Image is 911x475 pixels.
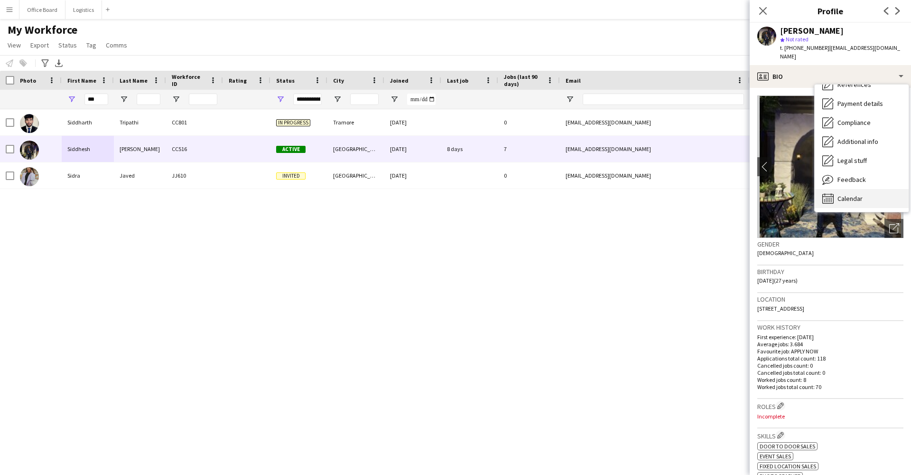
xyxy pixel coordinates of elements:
[8,23,77,37] span: My Workforce
[276,77,295,84] span: Status
[760,463,816,470] span: Fixed location sales
[53,57,65,69] app-action-btn: Export XLSX
[757,249,814,256] span: [DEMOGRAPHIC_DATA]
[166,162,223,189] div: JJ610
[276,172,306,180] span: Invited
[86,41,96,49] span: Tag
[837,80,871,89] span: References
[498,136,560,162] div: 7
[760,443,815,450] span: Door to door sales
[757,295,903,304] h3: Location
[504,73,543,87] span: Jobs (last 90 days)
[114,136,166,162] div: [PERSON_NAME]
[441,136,498,162] div: 8 days
[114,109,166,135] div: Tripathi
[760,453,791,460] span: Event sales
[757,383,903,390] p: Worked jobs total count: 70
[106,41,127,49] span: Comms
[65,0,102,19] button: Logistics
[757,430,903,440] h3: Skills
[67,95,76,104] button: Open Filter Menu
[757,401,903,411] h3: Roles
[276,119,310,126] span: In progress
[20,77,36,84] span: Photo
[166,136,223,162] div: CC516
[137,94,160,105] input: Last Name Filter Input
[815,170,909,189] div: Feedback
[837,118,871,127] span: Compliance
[20,114,39,133] img: Siddharth Tripathi
[390,95,399,104] button: Open Filter Menu
[384,136,441,162] div: [DATE]
[750,65,911,88] div: Bio
[20,141,39,160] img: Siddhesh Sangle
[757,369,903,376] p: Cancelled jobs total count: 0
[120,77,148,84] span: Last Name
[757,333,903,341] p: First experience: [DATE]
[560,109,750,135] div: [EMAIL_ADDRESS][DOMAIN_NAME]
[62,136,114,162] div: Siddhesh
[19,0,65,19] button: Office Board
[757,305,804,312] span: [STREET_ADDRESS]
[757,348,903,355] p: Favourite job: APPLY NOW
[229,77,247,84] span: Rating
[4,39,25,51] a: View
[58,41,77,49] span: Status
[27,39,53,51] a: Export
[83,39,100,51] a: Tag
[390,77,409,84] span: Joined
[327,136,384,162] div: [GEOGRAPHIC_DATA]
[757,362,903,369] p: Cancelled jobs count: 0
[757,355,903,362] p: Applications total count: 118
[757,413,903,420] p: Incomplete
[837,99,883,108] span: Payment details
[815,75,909,94] div: References
[447,77,468,84] span: Last job
[757,376,903,383] p: Worked jobs count: 8
[498,162,560,189] div: 0
[120,95,128,104] button: Open Filter Menu
[780,44,829,51] span: t. [PHONE_NUMBER]
[815,113,909,132] div: Compliance
[815,132,909,151] div: Additional info
[780,27,844,35] div: [PERSON_NAME]
[114,162,166,189] div: Javed
[837,175,866,184] span: Feedback
[327,162,384,189] div: [GEOGRAPHIC_DATA]
[333,95,342,104] button: Open Filter Menu
[20,167,39,186] img: Sidra Javed
[837,156,867,165] span: Legal stuff
[560,162,750,189] div: [EMAIL_ADDRESS][DOMAIN_NAME]
[407,94,436,105] input: Joined Filter Input
[172,73,206,87] span: Workforce ID
[815,151,909,170] div: Legal stuff
[333,77,344,84] span: City
[815,94,909,113] div: Payment details
[757,323,903,332] h3: Work history
[566,95,574,104] button: Open Filter Menu
[498,109,560,135] div: 0
[757,267,903,276] h3: Birthday
[327,109,384,135] div: Tramore
[757,95,903,238] img: Crew avatar or photo
[780,44,900,60] span: | [EMAIL_ADDRESS][DOMAIN_NAME]
[757,341,903,348] p: Average jobs: 3.684
[8,41,21,49] span: View
[102,39,131,51] a: Comms
[815,189,909,208] div: Calendar
[837,137,878,146] span: Additional info
[583,94,744,105] input: Email Filter Input
[757,240,903,248] h3: Gender
[350,94,379,105] input: City Filter Input
[560,136,750,162] div: [EMAIL_ADDRESS][DOMAIN_NAME]
[55,39,81,51] a: Status
[757,277,798,284] span: [DATE] (27 years)
[62,109,114,135] div: Siddharth
[166,109,223,135] div: CC801
[172,95,180,104] button: Open Filter Menu
[276,146,306,153] span: Active
[837,194,863,203] span: Calendar
[750,5,911,17] h3: Profile
[189,94,217,105] input: Workforce ID Filter Input
[30,41,49,49] span: Export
